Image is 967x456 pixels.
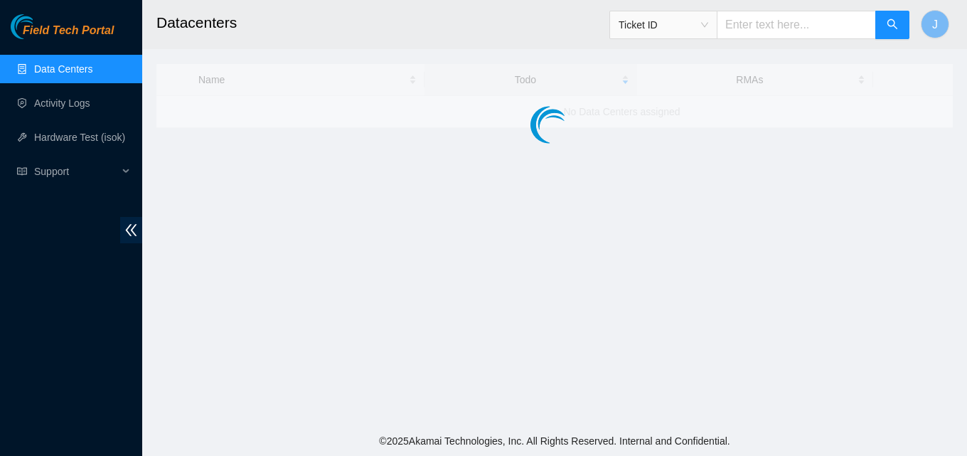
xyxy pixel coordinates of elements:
[34,132,125,143] a: Hardware Test (isok)
[120,217,142,243] span: double-left
[23,24,114,38] span: Field Tech Portal
[34,157,118,186] span: Support
[142,426,967,456] footer: © 2025 Akamai Technologies, Inc. All Rights Reserved. Internal and Confidential.
[11,26,114,44] a: Akamai TechnologiesField Tech Portal
[619,14,708,36] span: Ticket ID
[34,97,90,109] a: Activity Logs
[932,16,938,33] span: J
[921,10,949,38] button: J
[717,11,876,39] input: Enter text here...
[875,11,909,39] button: search
[17,166,27,176] span: read
[34,63,92,75] a: Data Centers
[887,18,898,32] span: search
[11,14,72,39] img: Akamai Technologies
